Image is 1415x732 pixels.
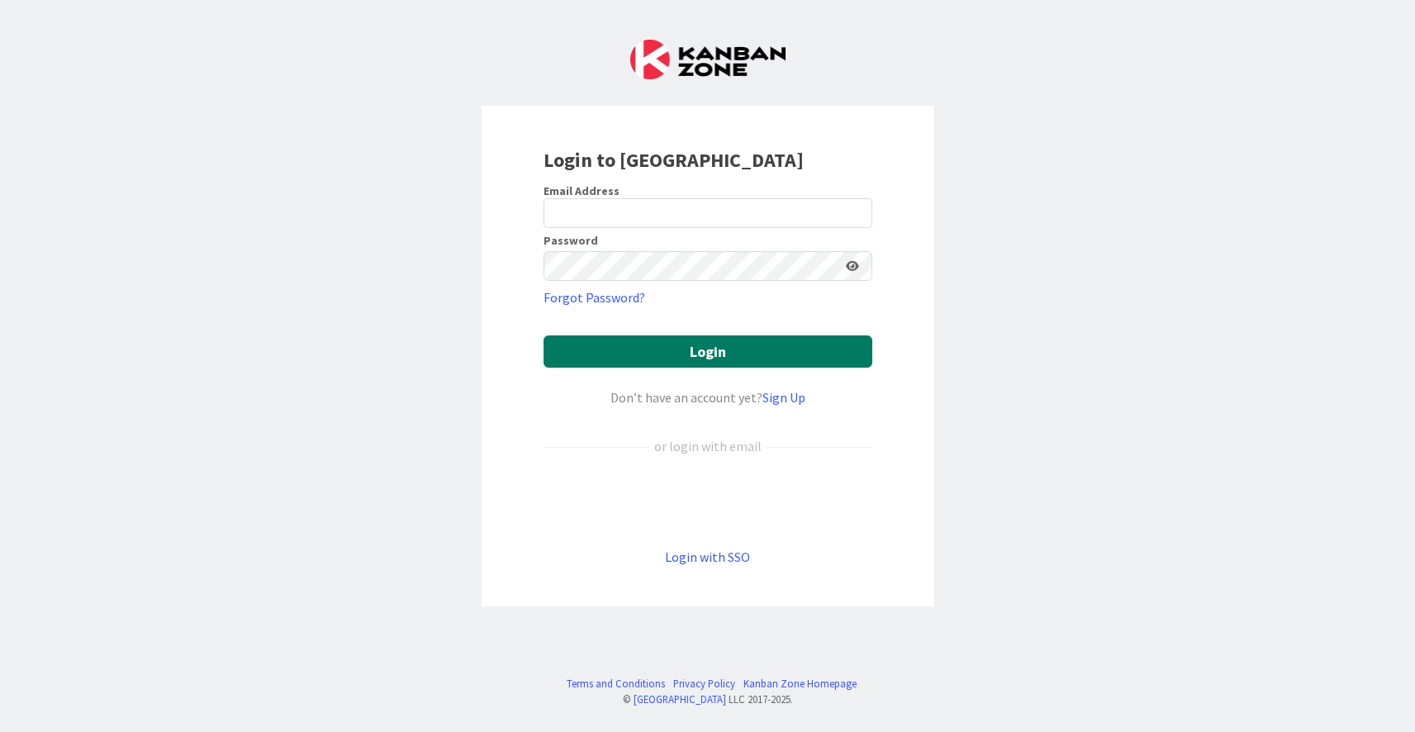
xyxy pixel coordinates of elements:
[544,183,620,198] label: Email Address
[630,40,786,79] img: Kanban Zone
[673,676,735,692] a: Privacy Policy
[665,549,750,565] a: Login with SSO
[650,436,766,456] div: or login with email
[634,692,726,706] a: [GEOGRAPHIC_DATA]
[544,288,645,307] a: Forgot Password?
[544,387,872,407] div: Don’t have an account yet?
[544,235,598,246] label: Password
[544,335,872,368] button: Login
[544,147,804,173] b: Login to [GEOGRAPHIC_DATA]
[535,483,881,520] iframe: Sign in with Google Button
[743,676,857,692] a: Kanban Zone Homepage
[762,389,805,406] a: Sign Up
[558,692,857,707] div: © LLC 2017- 2025 .
[567,676,665,692] a: Terms and Conditions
